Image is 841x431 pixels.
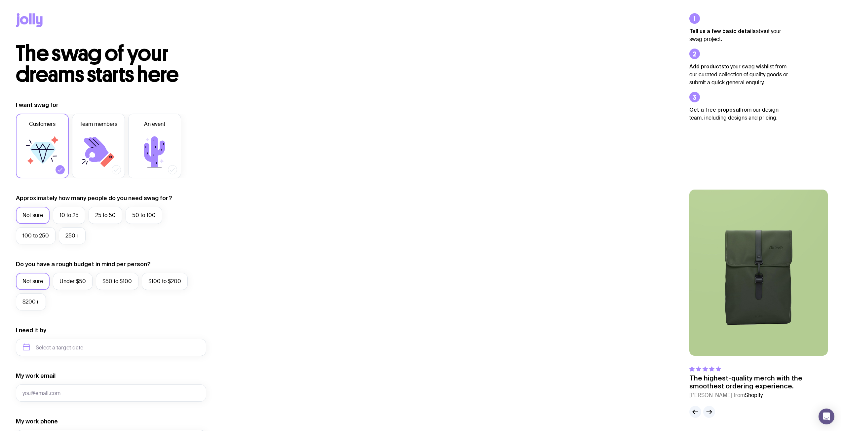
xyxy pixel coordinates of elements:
[16,384,206,402] input: you@email.com
[96,273,138,290] label: $50 to $100
[126,207,162,224] label: 50 to 100
[53,207,85,224] label: 10 to 25
[16,227,56,244] label: 100 to 250
[59,227,86,244] label: 250+
[29,120,56,128] span: Customers
[689,63,724,69] strong: Add products
[689,62,788,87] p: to your swag wishlist from our curated collection of quality goods or submit a quick general enqu...
[16,372,56,380] label: My work email
[89,207,122,224] label: 25 to 50
[142,273,188,290] label: $100 to $200
[16,417,58,425] label: My work phone
[16,339,206,356] input: Select a target date
[53,273,93,290] label: Under $50
[16,194,172,202] label: Approximately how many people do you need swag for?
[745,392,763,399] span: Shopify
[16,40,179,88] span: The swag of your dreams starts here
[16,101,58,109] label: I want swag for
[819,409,834,424] div: Open Intercom Messenger
[16,326,46,334] label: I need it by
[689,107,740,113] strong: Get a free proposal
[689,374,828,390] p: The highest-quality merch with the smoothest ordering experience.
[689,391,828,399] cite: [PERSON_NAME] from
[16,293,46,310] label: $200+
[144,120,165,128] span: An event
[16,260,151,268] label: Do you have a rough budget in mind per person?
[80,120,117,128] span: Team members
[689,27,788,43] p: about your swag project.
[16,273,50,290] label: Not sure
[16,207,50,224] label: Not sure
[689,28,756,34] strong: Tell us a few basic details
[689,106,788,122] p: from our design team, including designs and pricing.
